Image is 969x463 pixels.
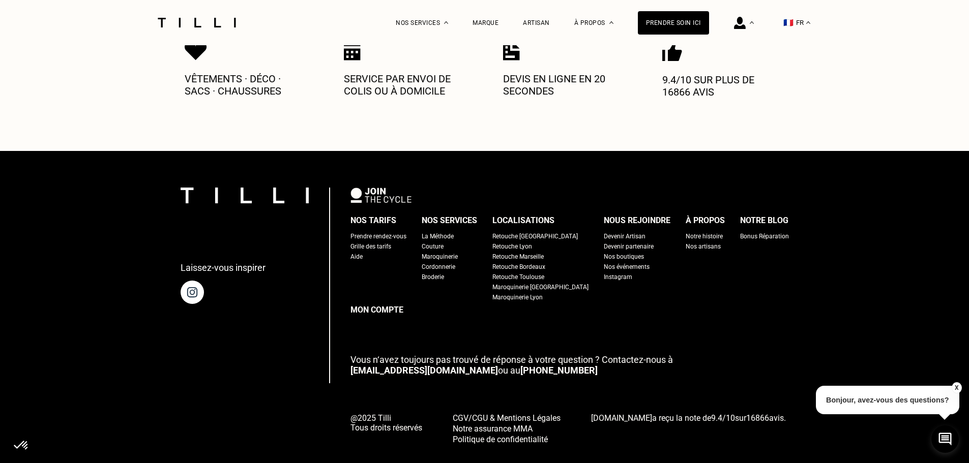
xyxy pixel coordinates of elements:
[503,73,625,97] p: Devis en ligne en 20 secondes
[350,365,498,376] a: [EMAIL_ADDRESS][DOMAIN_NAME]
[604,272,632,282] a: Instagram
[492,262,545,272] a: Retouche Bordeaux
[422,262,455,272] a: Cordonnerie
[740,231,789,241] a: Bonus Réparation
[806,21,810,24] img: menu déroulant
[591,413,652,423] span: [DOMAIN_NAME]
[711,413,735,423] span: /
[350,188,412,203] img: logo Join The Cycle
[604,213,670,228] div: Nous rejoindre
[726,413,735,423] span: 10
[350,302,789,318] a: Mon compte
[181,262,266,273] p: Laissez-vous inspirer
[750,21,754,24] img: Menu déroulant
[154,18,240,27] img: Logo du service de couturière Tilli
[492,241,532,252] a: Retouche Lyon
[350,413,422,423] span: @2025 Tilli
[609,21,613,24] img: Menu déroulant à propos
[686,231,723,241] a: Notre histoire
[951,382,961,393] button: X
[520,365,598,376] a: [PHONE_NUMBER]
[181,188,309,203] img: logo Tilli
[740,213,788,228] div: Notre blog
[686,213,725,228] div: À propos
[350,241,391,252] a: Grille des tarifs
[492,272,544,282] a: Retouche Toulouse
[711,413,722,423] span: 9.4
[492,231,578,241] a: Retouche [GEOGRAPHIC_DATA]
[453,412,561,423] a: CGV/CGU & Mentions Légales
[422,241,444,252] a: Couture
[604,241,654,252] a: Devenir partenaire
[503,41,520,60] img: Icon
[350,354,789,376] p: ou au
[492,213,554,228] div: Localisations
[453,434,561,444] a: Politique de confidentialité
[444,21,448,24] img: Menu déroulant
[604,262,650,272] a: Nos événements
[350,354,673,365] span: Vous n‘avez toujours pas trouvé de réponse à votre question ? Contactez-nous à
[344,41,361,60] img: Icon
[662,74,784,98] p: 9.4/10 sur plus de 16866 avis
[185,41,207,60] img: Icon
[783,18,794,27] span: 🇫🇷
[604,231,645,241] a: Devenir Artisan
[746,413,769,423] span: 16866
[453,413,561,423] span: CGV/CGU & Mentions Légales
[816,386,959,414] p: Bonjour, avez-vous des questions?
[638,11,709,35] a: Prendre soin ici
[453,424,533,434] span: Notre assurance MMA
[422,213,477,228] div: Nos services
[422,231,454,241] a: La Méthode
[422,252,458,262] a: Maroquinerie
[350,231,406,241] a: Prendre rendez-vous
[686,241,721,252] a: Nos artisans
[453,435,548,444] span: Politique de confidentialité
[350,213,396,228] div: Nos tarifs
[523,19,550,26] a: Artisan
[473,19,498,26] a: Marque
[344,73,466,97] p: Service par envoi de colis ou à domicile
[350,252,363,262] a: Aide
[662,41,682,61] img: Icon
[492,292,543,302] a: Maroquinerie Lyon
[350,423,422,433] span: Tous droits réservés
[181,281,204,304] img: page instagram de Tilli une retoucherie à domicile
[492,282,589,292] a: Maroquinerie [GEOGRAPHIC_DATA]
[422,272,444,282] a: Broderie
[185,73,307,97] p: Vêtements · Déco · Sacs · Chaussures
[453,423,561,434] a: Notre assurance MMA
[591,413,786,423] span: a reçu la note de sur avis.
[492,252,544,262] a: Retouche Marseille
[734,17,746,29] img: icône connexion
[604,252,644,262] a: Nos boutiques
